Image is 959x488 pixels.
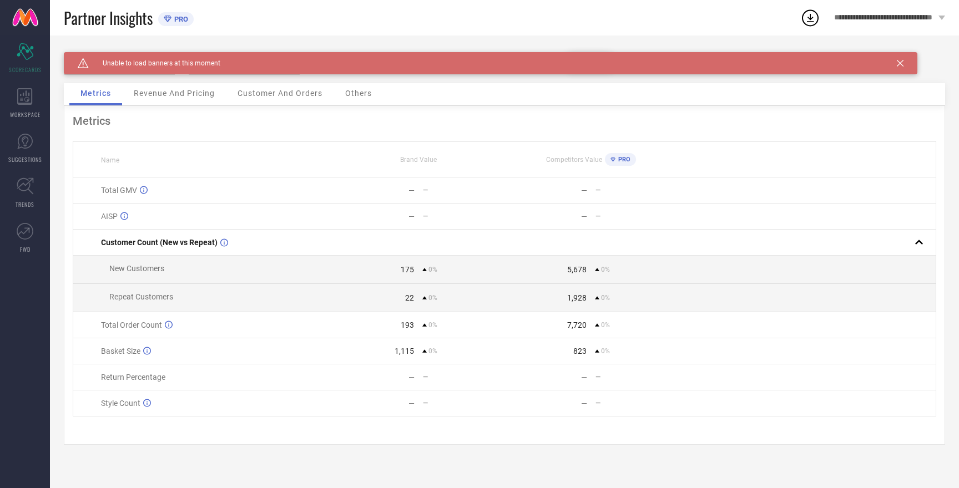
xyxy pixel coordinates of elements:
span: Unable to load banners at this moment [89,59,220,67]
div: 1,928 [567,293,587,302]
div: — [581,373,587,382]
span: 0% [428,266,437,273]
span: Brand Value [400,156,437,164]
span: SCORECARDS [9,65,42,74]
div: — [595,373,677,381]
span: Basket Size [101,347,140,355]
div: — [595,399,677,407]
div: 22 [405,293,414,302]
span: WORKSPACE [10,110,41,119]
span: Repeat Customers [109,292,173,301]
div: — [595,186,677,194]
div: — [408,399,415,408]
span: 0% [601,347,610,355]
span: FWD [20,245,31,253]
span: 0% [601,321,610,329]
div: — [581,212,587,221]
span: Others [345,89,372,98]
span: Customer And Orders [238,89,322,98]
span: Revenue And Pricing [134,89,215,98]
span: Metrics [80,89,111,98]
div: — [423,399,504,407]
div: — [423,186,504,194]
div: 7,720 [567,321,587,329]
span: Style Count [101,399,140,408]
div: 5,678 [567,265,587,274]
span: Total GMV [101,186,137,195]
div: — [423,373,504,381]
span: PRO [171,15,188,23]
span: Competitors Value [546,156,602,164]
span: Total Order Count [101,321,162,329]
div: Open download list [800,8,820,28]
span: 0% [601,266,610,273]
div: 175 [401,265,414,274]
span: 0% [428,347,437,355]
span: Partner Insights [64,7,153,29]
div: 1,115 [395,347,414,355]
span: 0% [428,294,437,302]
span: Return Percentage [101,373,165,382]
span: TRENDS [16,200,34,209]
span: SUGGESTIONS [8,155,42,164]
div: — [595,212,677,220]
div: — [408,373,415,382]
div: Metrics [73,114,936,128]
span: AISP [101,212,118,221]
span: New Customers [109,264,164,273]
div: — [408,212,415,221]
div: Brand [64,52,175,60]
div: 193 [401,321,414,329]
span: Name [101,156,119,164]
span: 0% [601,294,610,302]
span: Customer Count (New vs Repeat) [101,238,218,247]
div: 823 [573,347,587,355]
span: 0% [428,321,437,329]
div: — [423,212,504,220]
div: — [408,186,415,195]
div: — [581,399,587,408]
div: — [581,186,587,195]
span: PRO [615,156,630,163]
